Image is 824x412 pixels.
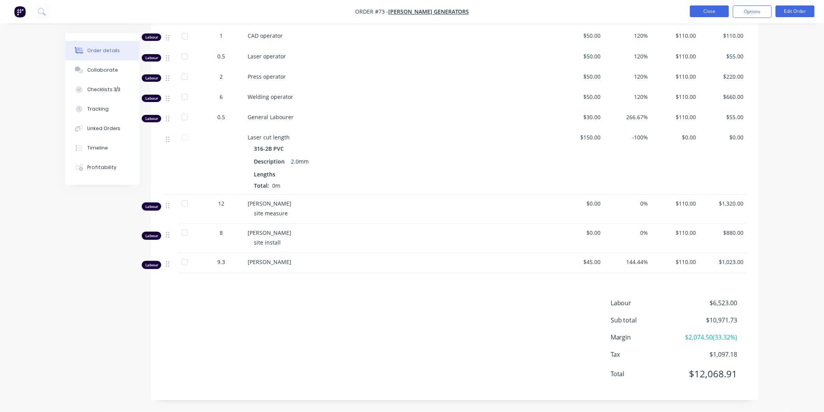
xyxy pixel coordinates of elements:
[611,369,680,379] span: Total
[655,93,696,101] span: $110.00
[703,93,744,101] span: $660.00
[680,367,738,381] span: $12,068.91
[655,113,696,121] span: $110.00
[655,229,696,237] span: $110.00
[680,315,738,325] span: $10,971.73
[607,229,649,237] span: 0%
[87,125,121,132] div: Linked Orders
[655,258,696,266] span: $110.00
[248,113,294,121] span: General Labourer
[65,99,139,119] button: Tracking
[248,134,290,141] span: Laser cut length
[703,52,744,60] span: $55.00
[611,315,680,325] span: Sub total
[248,73,286,80] span: Press operator
[142,74,161,82] div: Labour
[655,52,696,60] span: $110.00
[611,333,680,342] span: Margin
[703,113,744,121] span: $55.00
[703,199,744,208] span: $1,320.00
[559,32,601,40] span: $50.00
[559,113,601,121] span: $30.00
[142,115,161,122] div: Labour
[607,93,649,101] span: 120%
[87,67,118,74] div: Collaborate
[220,93,223,101] span: 6
[690,5,729,17] button: Close
[655,72,696,81] span: $110.00
[87,164,116,171] div: Profitability
[607,113,649,121] span: 266.67%
[87,144,108,151] div: Timeline
[655,32,696,40] span: $110.00
[607,133,649,141] span: -100%
[559,199,601,208] span: $0.00
[559,133,601,141] span: $150.00
[87,47,120,54] div: Order details
[142,232,161,240] div: Labour
[217,258,225,266] span: 9.3
[655,199,696,208] span: $110.00
[218,199,224,208] span: 12
[14,6,26,18] img: Factory
[254,210,288,217] span: site measure
[611,350,680,359] span: Tax
[248,258,291,266] span: [PERSON_NAME]
[65,41,139,60] button: Order details
[248,32,283,39] span: CAD operator
[248,93,293,100] span: Welding operator
[65,80,139,99] button: Checklists 3/3
[254,156,288,167] div: Description
[703,72,744,81] span: $220.00
[65,119,139,138] button: Linked Orders
[254,182,269,189] span: Total:
[87,106,109,113] div: Tracking
[680,298,738,308] span: $6,523.00
[559,52,601,60] span: $50.00
[217,52,225,60] span: 0.5
[220,229,223,237] span: 8
[254,170,275,178] span: Lengths
[65,60,139,80] button: Collaborate
[65,158,139,177] button: Profitability
[142,95,161,102] div: Labour
[248,229,291,236] span: [PERSON_NAME]
[655,133,696,141] span: $0.00
[254,143,287,154] div: 316-2B PVC
[607,258,649,266] span: 144.44%
[703,32,744,40] span: $110.00
[776,5,815,17] button: Edit Order
[355,8,388,16] span: Order #73 -
[220,32,223,40] span: 1
[248,200,291,207] span: [PERSON_NAME]
[87,86,121,93] div: Checklists 3/3
[607,199,649,208] span: 0%
[703,133,744,141] span: $0.00
[65,138,139,158] button: Timeline
[248,53,286,60] span: Laser operator
[142,33,161,41] div: Labour
[680,333,738,342] span: $2,074.50 ( 33.32 %)
[220,72,223,81] span: 2
[607,52,649,60] span: 120%
[680,350,738,359] span: $1,097.18
[703,258,744,266] span: $1,023.00
[142,261,161,269] div: Labour
[288,156,312,167] div: 2.0mm
[142,202,161,211] div: Labour
[559,229,601,237] span: $0.00
[607,72,649,81] span: 120%
[559,258,601,266] span: $45.00
[142,54,161,62] div: Labour
[559,72,601,81] span: $50.00
[269,182,283,189] span: 0m
[611,298,680,308] span: Labour
[254,239,281,246] span: site install
[388,8,469,16] a: [PERSON_NAME] generators
[559,93,601,101] span: $50.00
[217,113,225,121] span: 0.5
[607,32,649,40] span: 120%
[703,229,744,237] span: $880.00
[733,5,772,18] button: Options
